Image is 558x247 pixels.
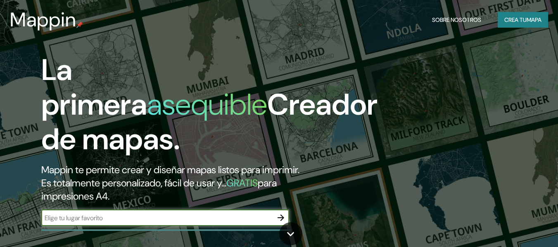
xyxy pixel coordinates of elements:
[41,176,226,189] font: Es totalmente personalizado, fácil de usar y...
[226,176,258,189] font: GRATIS
[504,16,527,24] font: Crea tu
[41,213,273,223] input: Elige tu lugar favorito
[10,7,76,33] font: Mappin
[429,12,484,28] button: Sobre nosotros
[76,21,83,28] img: pin de mapeo
[432,16,481,24] font: Sobre nosotros
[498,12,548,28] button: Crea tumapa
[41,176,277,202] font: para impresiones A4.
[41,85,378,158] font: Creador de mapas.
[41,163,299,176] font: Mappin te permite crear y diseñar mapas listos para imprimir.
[527,16,541,24] font: mapa
[41,51,147,124] font: La primera
[147,85,267,124] font: asequible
